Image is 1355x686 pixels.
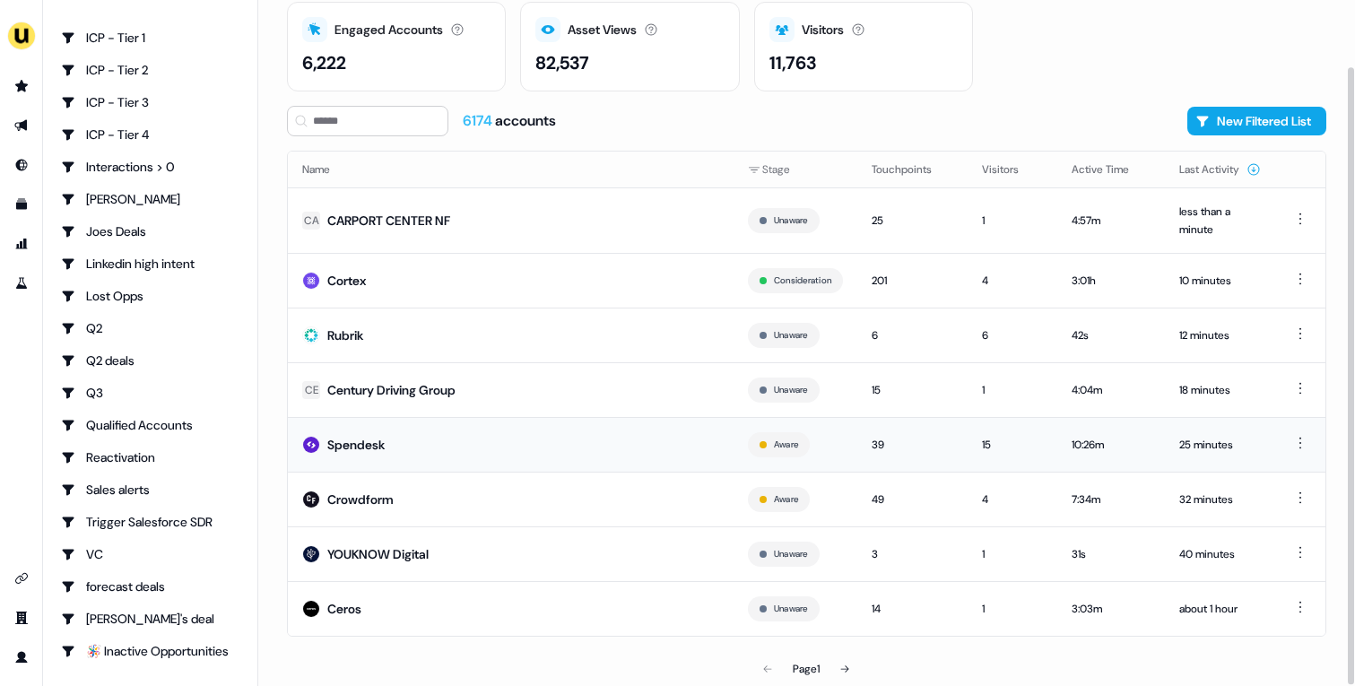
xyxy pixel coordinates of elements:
a: Go to Q2 deals [50,346,250,375]
div: 42s [1072,326,1151,344]
div: Lost Opps [61,287,239,305]
button: Visitors [982,153,1040,186]
button: Consideration [774,273,831,289]
div: Asset Views [568,21,637,39]
div: 49 [872,491,953,508]
div: Engaged Accounts [334,21,443,39]
div: ICP - Tier 2 [61,61,239,79]
div: 25 minutes [1179,436,1261,454]
div: 3:03m [1072,600,1151,618]
a: Go to Lost Opps [50,282,250,310]
a: Go to 🪅 Inactive Opportunities [50,637,250,665]
button: Unaware [774,382,808,398]
a: Go to outbound experience [7,111,36,140]
div: less than a minute [1179,203,1261,239]
div: about 1 hour [1179,600,1261,618]
div: 1 [982,600,1043,618]
button: Unaware [774,213,808,229]
div: 12 minutes [1179,326,1261,344]
div: Linkedin high intent [61,255,239,273]
div: 7:34m [1072,491,1151,508]
button: Unaware [774,601,808,617]
a: Go to experiments [7,269,36,298]
div: accounts [463,111,556,131]
a: Go to Linkedin high intent [50,249,250,278]
div: 10 minutes [1179,272,1261,290]
button: Unaware [774,327,808,343]
a: Go to profile [7,643,36,672]
div: 3 [872,545,953,563]
div: 32 minutes [1179,491,1261,508]
a: Go to ICP - Tier 4 [50,120,250,149]
a: Go to prospects [7,72,36,100]
div: Joes Deals [61,222,239,240]
a: Go to Interactions > 0 [50,152,250,181]
div: CA [304,212,319,230]
a: Go to integrations [7,564,36,593]
div: 1 [982,381,1043,399]
div: 6 [982,326,1043,344]
a: Go to team [7,604,36,632]
div: Visitors [802,21,844,39]
a: Go to ICP - Tier 2 [50,56,250,84]
div: 1 [982,545,1043,563]
div: 14 [872,600,953,618]
button: Active Time [1072,153,1151,186]
a: Go to forecast deals [50,572,250,601]
div: Cortex [327,272,366,290]
a: Go to Q3 [50,378,250,407]
div: Q2 [61,319,239,337]
div: Q2 deals [61,352,239,369]
a: Go to VC [50,540,250,569]
div: CE [305,381,318,399]
div: Q3 [61,384,239,402]
div: Page 1 [793,660,820,678]
div: 4:57m [1072,212,1151,230]
div: ICP - Tier 3 [61,93,239,111]
div: 4:04m [1072,381,1151,399]
div: forecast deals [61,577,239,595]
div: 82,537 [535,49,589,76]
a: Go to yann's deal [50,604,250,633]
div: Reactivation [61,448,239,466]
button: Aware [774,437,798,453]
div: [PERSON_NAME] [61,190,239,208]
div: ICP - Tier 4 [61,126,239,143]
a: Go to attribution [7,230,36,258]
div: Rubrik [327,326,363,344]
th: Name [288,152,734,187]
div: 4 [982,491,1043,508]
div: 39 [872,436,953,454]
div: 10:26m [1072,436,1151,454]
a: Go to Q2 [50,314,250,343]
a: Go to Qualified Accounts [50,411,250,439]
div: Qualified Accounts [61,416,239,434]
button: New Filtered List [1187,107,1326,135]
div: 3:01h [1072,272,1151,290]
span: 6174 [463,111,495,130]
div: 11,763 [769,49,816,76]
div: 15 [982,436,1043,454]
div: 🪅 Inactive Opportunities [61,642,239,660]
a: Go to ICP - Tier 1 [50,23,250,52]
div: CARPORT CENTER NF [327,212,450,230]
div: 6,222 [302,49,346,76]
div: 6 [872,326,953,344]
div: [PERSON_NAME]'s deal [61,610,239,628]
div: 25 [872,212,953,230]
div: 40 minutes [1179,545,1261,563]
button: Last Activity [1179,153,1261,186]
button: Aware [774,491,798,508]
div: Interactions > 0 [61,158,239,176]
div: ICP - Tier 1 [61,29,239,47]
div: 1 [982,212,1043,230]
div: Crowdform [327,491,394,508]
div: Century Driving Group [327,381,456,399]
div: Trigger Salesforce SDR [61,513,239,531]
div: 15 [872,381,953,399]
a: Go to Trigger Salesforce SDR [50,508,250,536]
div: Ceros [327,600,361,618]
div: Stage [748,161,843,178]
a: Go to templates [7,190,36,219]
a: Go to Reactivation [50,443,250,472]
